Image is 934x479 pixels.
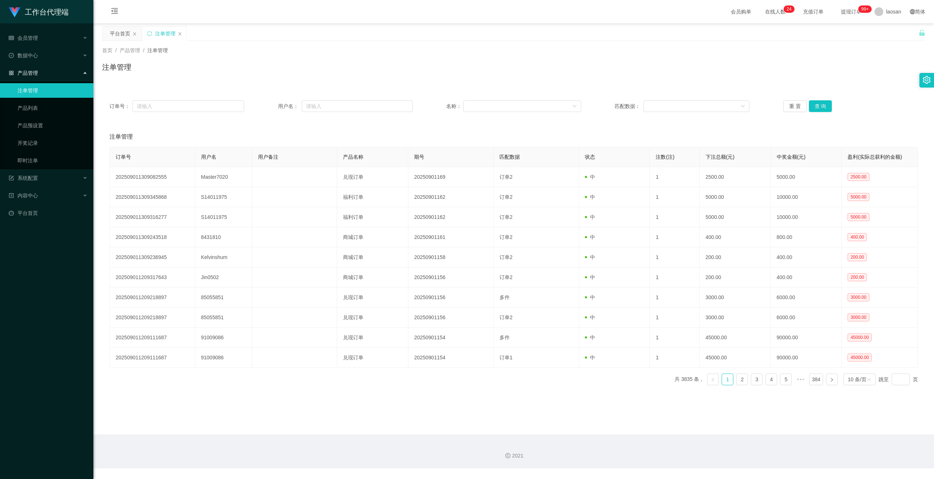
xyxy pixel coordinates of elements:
td: 6000.00 [771,308,842,328]
li: 1 [722,374,733,385]
td: 202509011209317643 [110,267,195,287]
span: 注数(注) [656,154,674,160]
sup: 24 [784,5,794,13]
button: 重 置 [783,100,807,112]
li: 2 [736,374,748,385]
td: 20250901156 [408,287,494,308]
i: 图标: close [132,32,137,36]
span: 5000.00 [848,213,869,221]
td: 202509011209111687 [110,328,195,348]
span: 产品管理 [9,70,38,76]
span: 订单2 [499,254,513,260]
span: 多件 [499,335,510,340]
td: 1 [650,247,699,267]
td: 85055851 [195,287,252,308]
span: 会员管理 [9,35,38,41]
td: 1 [650,227,699,247]
td: 5000.00 [700,207,771,227]
span: 中奖金额(元) [777,154,806,160]
span: 订单号 [116,154,131,160]
td: 400.00 [771,267,842,287]
a: 384 [810,374,822,385]
span: 3000.00 [848,293,869,301]
i: 图标: check-circle-o [9,53,14,58]
span: 3000.00 [848,313,869,321]
span: 名称： [446,103,463,110]
li: 下一页 [826,374,838,385]
td: 85055851 [195,308,252,328]
li: 4 [765,374,777,385]
span: 订单号： [109,103,132,110]
span: 产品名称 [343,154,363,160]
span: 用户备注 [258,154,278,160]
i: 图标: setting [923,76,931,84]
a: 3 [751,374,762,385]
i: 图标: profile [9,193,14,198]
td: 20250901154 [408,348,494,368]
span: 200.00 [848,253,867,261]
span: 订单2 [499,234,513,240]
td: 兑现订单 [337,167,408,187]
div: 2021 [99,452,928,460]
div: 10 条/页 [848,374,867,385]
td: 400.00 [771,247,842,267]
td: 商城订单 [337,267,408,287]
td: 1 [650,187,699,207]
a: 5 [780,374,791,385]
span: 中 [585,294,595,300]
div: 跳至 页 [879,374,918,385]
li: 共 3835 条， [675,374,704,385]
td: 兑现订单 [337,287,408,308]
a: 2 [737,374,748,385]
td: 1 [650,167,699,187]
td: 兑现订单 [337,328,408,348]
i: 图标: menu-fold [102,0,127,24]
p: 4 [789,5,792,13]
td: 20250901156 [408,267,494,287]
td: 1 [650,267,699,287]
span: 订单2 [499,214,513,220]
td: 200.00 [700,267,771,287]
td: 20250901162 [408,207,494,227]
a: 图标: dashboard平台首页 [9,206,88,220]
li: 384 [809,374,823,385]
td: 1 [650,328,699,348]
span: 订单1 [499,355,513,360]
td: 202509011309243518 [110,227,195,247]
span: 期号 [414,154,424,160]
td: 1 [650,287,699,308]
a: 开奖记录 [18,136,88,150]
span: 中 [585,234,595,240]
span: / [143,47,144,53]
td: 2500.00 [700,167,771,187]
td: 3000.00 [700,287,771,308]
td: 20250901161 [408,227,494,247]
td: 90000.00 [771,348,842,368]
span: 45000.00 [848,354,872,362]
td: Jin0502 [195,267,252,287]
span: 匹配数据： [615,103,644,110]
td: 400.00 [700,227,771,247]
span: 充值订单 [799,9,827,14]
td: 10000.00 [771,187,842,207]
span: 中 [585,355,595,360]
td: 20250901156 [408,308,494,328]
td: 202509011209111687 [110,348,195,368]
td: 45000.00 [700,348,771,368]
div: 注单管理 [155,27,175,40]
span: 200.00 [848,273,867,281]
span: 在线人数 [761,9,789,14]
span: 中 [585,214,595,220]
td: 10000.00 [771,207,842,227]
td: 商城订单 [337,247,408,267]
span: 中 [585,254,595,260]
span: 订单2 [499,314,513,320]
i: 图标: down [741,104,745,109]
a: 注单管理 [18,83,88,98]
td: 8431810 [195,227,252,247]
span: 中 [585,335,595,340]
td: 20250901154 [408,328,494,348]
td: 200.00 [700,247,771,267]
td: 90000.00 [771,328,842,348]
